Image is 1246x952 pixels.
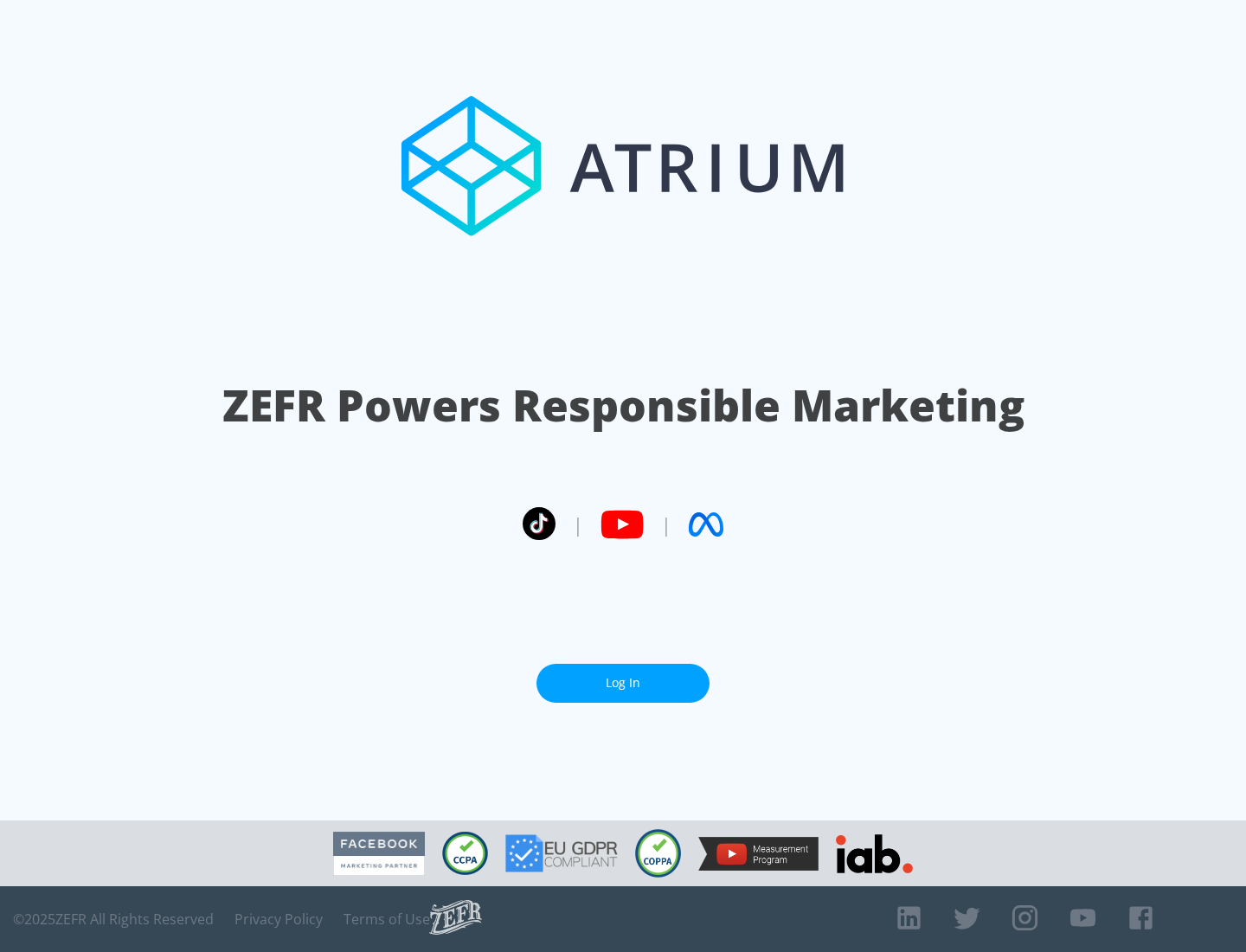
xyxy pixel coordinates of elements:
img: COPPA Compliant [635,829,681,878]
img: IAB [836,834,913,873]
img: CCPA Compliant [442,832,488,875]
span: © 2025 ZEFR All Rights Reserved [13,910,214,928]
img: YouTube Measurement Program [698,837,819,871]
img: Facebook Marketing Partner [333,832,425,876]
a: Terms of Use [344,910,430,928]
img: GDPR Compliant [505,834,618,872]
span: | [573,511,583,537]
a: Privacy Policy [234,910,323,928]
span: | [661,511,671,537]
a: Log In [536,664,710,703]
h1: ZEFR Powers Responsible Marketing [222,376,1024,435]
